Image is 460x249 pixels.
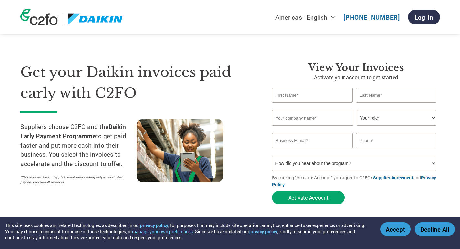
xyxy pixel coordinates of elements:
[357,110,436,126] select: Title/Role
[272,133,353,148] input: Invalid Email format
[408,10,440,24] a: Log In
[20,122,137,168] p: Suppliers choose C2FO and the to get paid faster and put more cash into their business. You selec...
[140,222,168,228] a: privacy policy
[373,175,413,181] a: Supplier Agreement
[356,149,437,153] div: Inavlid Phone Number
[272,126,437,130] div: Invalid company name or company name is too long
[20,175,130,185] p: *This program does not apply to employees seeking early access to their paychecks or payroll adva...
[415,222,455,236] button: Decline All
[343,13,400,21] a: [PHONE_NUMBER]
[272,110,353,126] input: Your company name*
[272,175,436,187] a: Privacy Policy
[272,73,440,81] p: Activate your account to get started
[137,119,223,182] img: supply chain worker
[272,174,440,188] p: By clicking "Activate Account" you agree to C2FO's and
[20,122,126,140] strong: Daikin Early Payment Programme
[272,191,345,204] button: Activate Account
[132,228,193,235] button: manage your own preferences
[5,222,371,241] div: This site uses cookies and related technologies, as described in our , for purposes that may incl...
[380,222,411,236] button: Accept
[249,228,277,235] a: privacy policy
[272,103,353,108] div: Invalid first name or first name is too long
[20,9,58,25] img: c2fo logo
[272,149,353,153] div: Inavlid Email Address
[356,103,437,108] div: Invalid last name or last name is too long
[356,133,437,148] input: Phone*
[272,88,353,103] input: First Name*
[20,62,253,103] h1: Get your Daikin invoices paid early with C2FO
[272,62,440,73] h3: View your invoices
[356,88,437,103] input: Last Name*
[68,13,123,25] img: Daikin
